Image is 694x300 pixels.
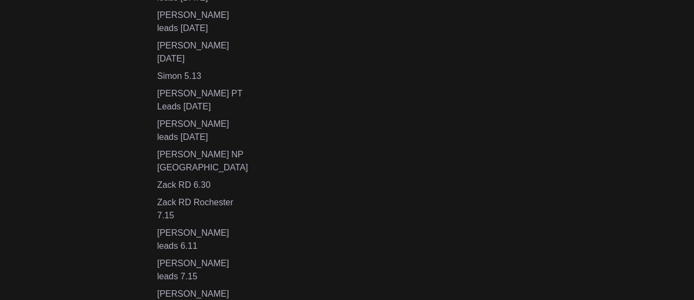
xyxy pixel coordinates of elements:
[157,70,249,83] div: Simon 5.13
[157,196,249,222] div: Zack RD Rochester 7.15
[157,118,249,144] div: [PERSON_NAME] leads [DATE]
[157,39,249,65] div: [PERSON_NAME] [DATE]
[157,257,249,283] div: [PERSON_NAME] leads 7.15
[157,179,249,192] div: Zack RD 6.30
[157,9,249,35] div: [PERSON_NAME] leads [DATE]
[157,226,249,253] div: [PERSON_NAME] leads 6.11
[157,148,249,174] div: [PERSON_NAME] NP [GEOGRAPHIC_DATA]
[157,87,249,113] div: [PERSON_NAME] PT Leads [DATE]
